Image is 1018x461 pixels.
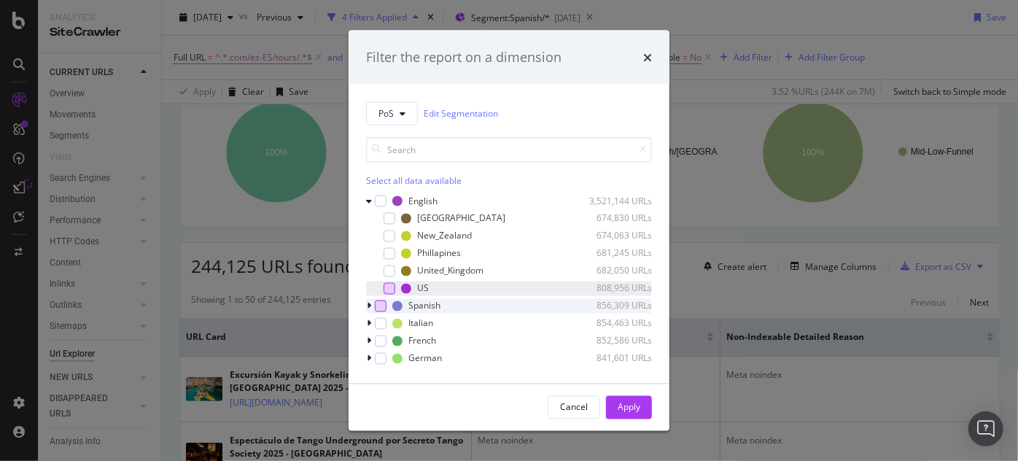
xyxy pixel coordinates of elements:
[366,101,418,125] button: PoS
[580,212,652,225] div: 674,830 URLs
[417,212,505,225] div: [GEOGRAPHIC_DATA]
[643,48,652,67] div: times
[349,31,669,431] div: modal
[560,401,588,414] div: Cancel
[580,300,652,312] div: 856,309 URLs
[366,48,562,67] div: Filter the report on a dimension
[417,265,483,277] div: United_Kingdom
[408,195,438,207] div: English
[606,395,652,419] button: Apply
[580,317,652,330] div: 854,463 URLs
[580,230,652,242] div: 674,063 URLs
[424,106,498,121] a: Edit Segmentation
[580,265,652,277] div: 682,050 URLs
[580,352,652,365] div: 841,601 URLs
[408,317,433,330] div: Italian
[580,195,652,207] div: 3,521,144 URLs
[580,282,652,295] div: 808,956 URLs
[580,247,652,260] div: 681,245 URLs
[618,401,640,414] div: Apply
[580,335,652,347] div: 852,586 URLs
[366,136,652,162] input: Search
[417,230,472,242] div: New_Zealand
[408,352,442,365] div: German
[417,247,461,260] div: Phillapines
[417,282,429,295] div: US
[548,395,600,419] button: Cancel
[408,335,436,347] div: French
[968,411,1003,446] div: Open Intercom Messenger
[366,174,652,186] div: Select all data available
[408,300,440,312] div: Spanish
[378,107,394,120] span: PoS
